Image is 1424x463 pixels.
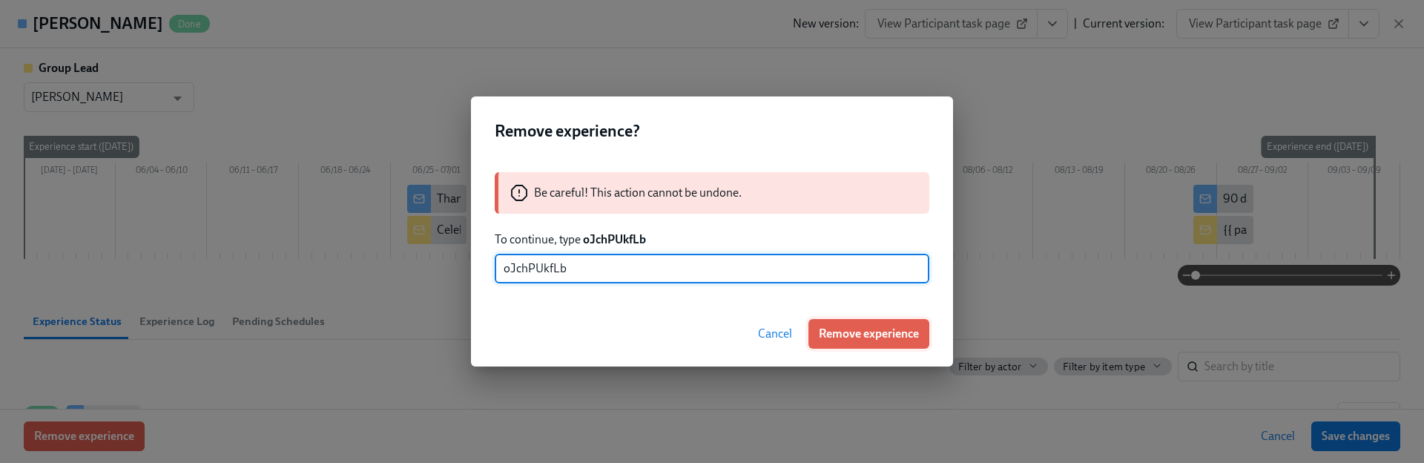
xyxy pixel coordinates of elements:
[819,326,919,341] span: Remove experience
[758,326,792,341] span: Cancel
[495,120,929,142] h2: Remove experience?
[583,232,646,246] strong: oJchPUkfLb
[495,231,929,248] p: To continue, type
[808,319,929,349] button: Remove experience
[534,185,742,201] p: Be careful! This action cannot be undone.
[748,319,802,349] button: Cancel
